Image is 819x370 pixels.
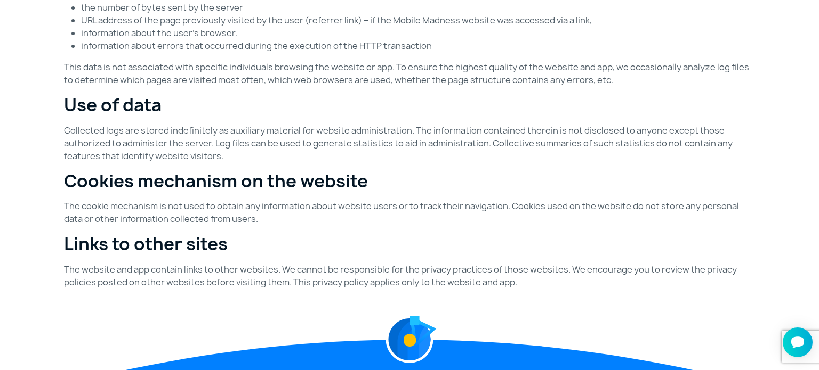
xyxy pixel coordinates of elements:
font: The cookie mechanism is not used to obtain any information about website users or to track their ... [64,200,739,225]
img: Graphic element of the page [386,316,433,363]
iframe: Smartsupp widget button [783,327,813,357]
font: Use of data [64,93,162,117]
font: This data is not associated with specific individuals browsing the website or app. To ensure the ... [64,61,749,86]
font: information about the user's browser. [81,27,237,39]
font: information about errors that occurred during the execution of the HTTP transaction [81,40,432,52]
font: Cookies mechanism on the website [64,169,368,193]
font: Collected logs are stored indefinitely as auxiliary material for website administration. The info... [64,125,733,162]
font: the number of bytes sent by the server [81,2,243,13]
font: URL address of the page previously visited by the user (referrer link) – if the Mobile Madness we... [81,14,592,26]
img: Graphic element of the page [416,322,430,336]
img: Graphic element of the page [404,335,414,345]
img: Graphic element of the page [385,303,427,343]
font: The website and app contain links to other websites. We cannot be responsible for the privacy pra... [64,264,737,288]
font: Links to other sites [64,232,228,256]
